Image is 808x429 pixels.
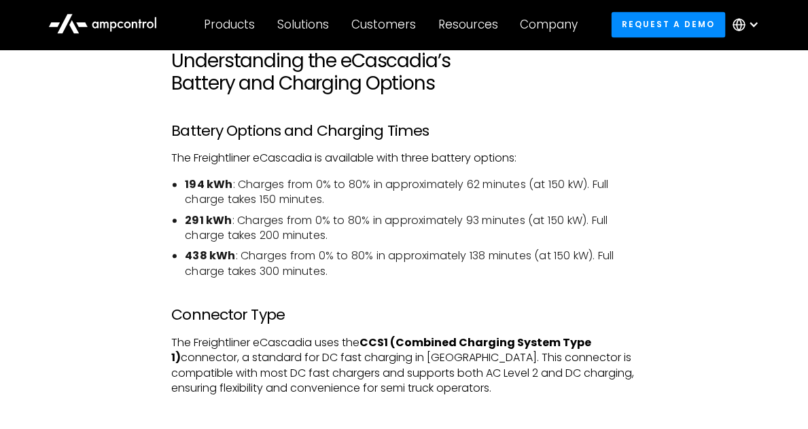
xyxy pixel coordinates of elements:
div: Customers [351,18,416,33]
p: The Freightliner eCascadia is available with three battery options: [171,151,636,166]
div: Solutions [277,18,329,33]
h3: Battery Options and Charging Times [171,123,636,141]
strong: 438 kWh [185,248,235,264]
h3: Connector Type [171,307,636,324]
li: : Charges from 0% to 80% in approximately 93 minutes (at 150 kW). Full charge takes 200 minutes. [185,214,636,244]
div: Products [205,18,256,33]
div: Resources [438,18,498,33]
strong: CCS1 (Combined Charging System Type 1) [171,335,591,366]
li: : Charges from 0% to 80% in approximately 138 minutes (at 150 kW). Full charge takes 300 minutes. [185,249,636,280]
strong: 194 kWh [185,177,232,193]
li: : Charges from 0% to 80% in approximately 62 minutes (at 150 kW). Full charge takes 150 minutes. [185,178,636,208]
div: Company [521,18,578,33]
p: The Freightliner eCascadia uses the connector, a standard for DC fast charging in [GEOGRAPHIC_DAT... [171,336,636,397]
a: Request a demo [612,12,726,37]
h2: Understanding the eCascadia’s Battery and Charging Options [171,50,636,96]
strong: 291 kWh [185,213,232,229]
